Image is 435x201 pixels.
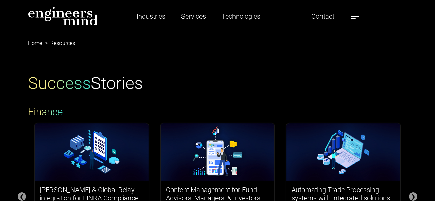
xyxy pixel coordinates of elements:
[35,123,149,181] img: logos
[134,8,168,24] a: Industries
[42,39,75,47] li: Resources
[28,73,143,94] h1: Stories
[286,123,400,181] img: logos
[219,8,263,24] a: Technologies
[28,33,407,41] nav: breadcrumb
[28,106,63,118] span: Finance
[28,7,98,26] img: logo
[309,8,337,24] a: Contact
[409,192,417,201] div: ❯
[28,40,42,46] a: Home
[28,74,91,93] span: Success
[161,123,275,181] img: logos
[178,8,209,24] a: Services
[18,192,26,201] div: ❮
